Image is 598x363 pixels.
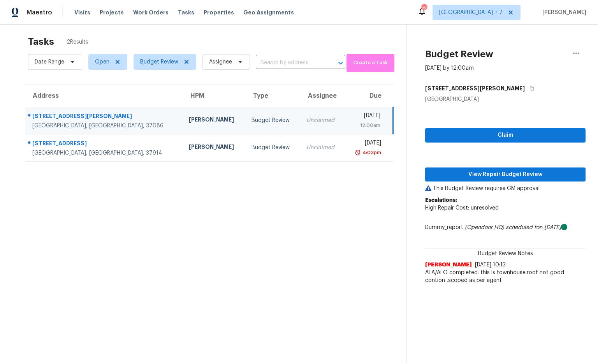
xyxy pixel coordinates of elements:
span: Open [95,58,109,66]
span: Work Orders [133,9,169,16]
span: Budget Review [140,58,178,66]
div: Unclaimed [306,144,338,152]
div: [PERSON_NAME] [189,116,239,125]
span: 2 Results [67,38,88,46]
span: Properties [204,9,234,16]
span: Assignee [209,58,232,66]
span: Visits [74,9,90,16]
span: Maestro [26,9,52,16]
th: Due [345,85,393,107]
th: Type [245,85,300,107]
div: Dummy_report [425,224,586,231]
span: View Repair Budget Review [431,170,579,180]
div: [DATE] [351,139,381,149]
span: Budget Review Notes [473,250,538,257]
div: 4:03pm [361,149,381,157]
button: View Repair Budget Review [425,167,586,182]
button: Claim [425,128,586,143]
span: Date Range [35,58,64,66]
th: Address [25,85,183,107]
img: Overdue Alarm Icon [355,149,361,157]
div: [PERSON_NAME] [189,143,239,153]
span: [PERSON_NAME] [425,261,472,269]
span: High Repair Cost: unresolved [425,205,499,211]
div: [STREET_ADDRESS] [32,139,176,149]
p: This Budget Review requires GM approval [425,185,586,192]
span: Tasks [178,10,194,15]
div: [DATE] [351,112,381,122]
span: ALA/ALO completed. this is townhouse.roof not good contion ,scoped as per agent [425,269,586,284]
div: [GEOGRAPHIC_DATA], [GEOGRAPHIC_DATA], 37086 [32,122,176,130]
b: Escalations: [425,197,457,203]
span: [DATE] 10:13 [475,262,506,268]
div: [DATE] by 12:00am [425,64,474,72]
div: Budget Review [252,116,294,124]
span: [GEOGRAPHIC_DATA] + 7 [439,9,503,16]
th: Assignee [300,85,344,107]
div: 220 [421,5,427,12]
div: [STREET_ADDRESS][PERSON_NAME] [32,112,176,122]
button: Create a Task [346,54,394,72]
div: [GEOGRAPHIC_DATA] [425,95,586,103]
th: HPM [183,85,245,107]
input: Search by address [256,57,324,69]
span: Geo Assignments [243,9,294,16]
div: 12:00am [351,122,381,129]
div: Unclaimed [306,116,338,124]
span: [PERSON_NAME] [539,9,586,16]
button: Open [335,58,346,69]
i: (Opendoor HQ) [465,225,504,230]
span: Projects [100,9,124,16]
div: Budget Review [252,144,294,152]
button: Copy Address [525,81,535,95]
span: Claim [431,130,579,140]
h5: [STREET_ADDRESS][PERSON_NAME] [425,85,525,92]
i: scheduled for: [DATE] [506,225,561,230]
span: Create a Task [350,58,390,67]
h2: Tasks [28,38,54,46]
h2: Budget Review [425,50,493,58]
div: [GEOGRAPHIC_DATA], [GEOGRAPHIC_DATA], 37914 [32,149,176,157]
